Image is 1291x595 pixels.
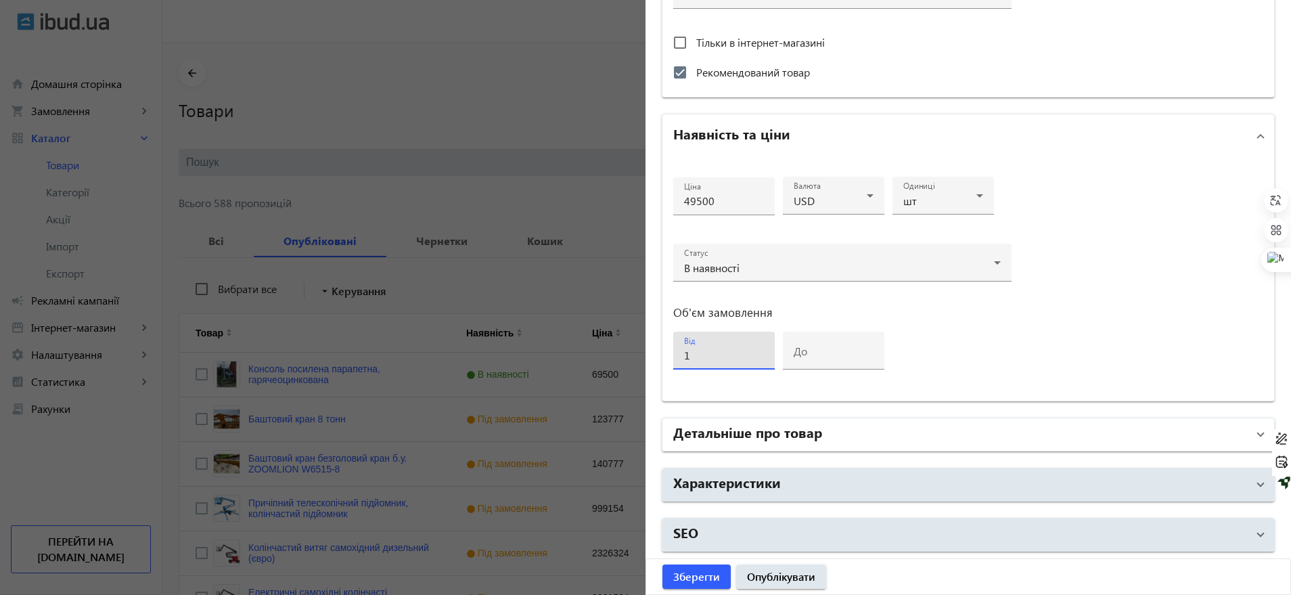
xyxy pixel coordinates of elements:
[747,569,815,584] span: Опублікувати
[696,35,825,49] span: Тільки в інтернет-магазині
[662,565,731,589] button: Зберегти
[794,181,821,192] mat-label: Валюта
[662,114,1274,158] mat-expansion-panel-header: Наявність та ціни
[903,181,935,192] mat-label: Одиниці
[794,344,807,358] mat-label: до
[662,418,1274,451] mat-expansion-panel-header: Детальніше про товар
[903,194,917,208] span: шт
[673,569,720,584] span: Зберегти
[662,468,1274,501] mat-expansion-panel-header: Характеристики
[673,422,822,441] h2: Детальніше про товар
[662,158,1274,401] div: Наявність та ціни
[736,565,826,589] button: Опублікувати
[794,194,815,208] span: USD
[696,65,810,79] span: Рекомендований товар
[673,472,781,491] h2: Характеристики
[684,261,740,275] span: В наявності
[673,523,698,542] h2: SEO
[673,124,790,143] h2: Наявність та ціни
[673,307,1012,318] h3: Об'єм замовлення
[684,336,696,347] mat-label: від
[684,181,701,192] mat-label: Ціна
[684,248,708,259] mat-label: Статус
[662,519,1274,551] mat-expansion-panel-header: SEO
